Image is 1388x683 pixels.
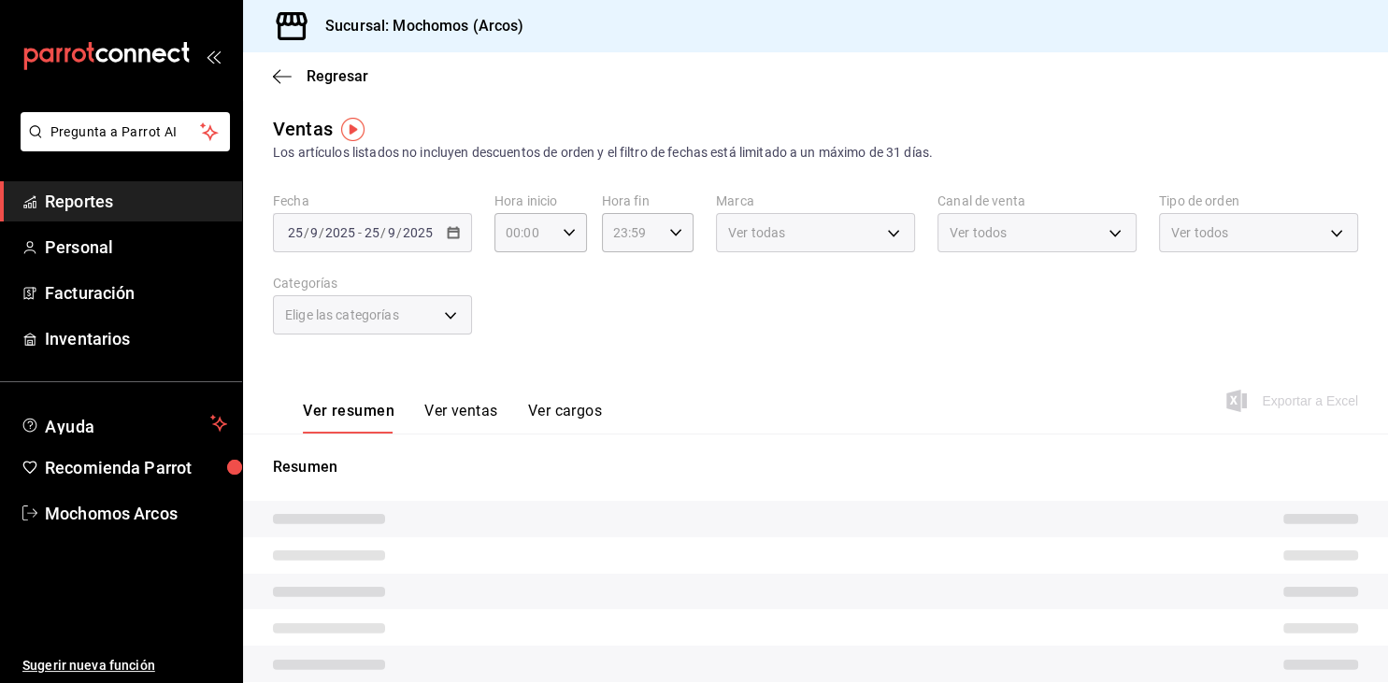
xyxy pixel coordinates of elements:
span: Ver todos [1171,223,1228,242]
span: Mochomos Arcos [45,501,227,526]
button: Pregunta a Parrot AI [21,112,230,151]
button: open_drawer_menu [206,49,221,64]
span: - [358,225,362,240]
input: -- [287,225,304,240]
span: Elige las categorías [285,306,399,324]
button: Ver cargos [528,402,603,434]
span: Personal [45,235,227,260]
label: Tipo de orden [1159,194,1358,207]
span: Inventarios [45,326,227,351]
input: ---- [324,225,356,240]
span: / [380,225,386,240]
span: Recomienda Parrot [45,455,227,480]
span: / [319,225,324,240]
span: Ayuda [45,412,203,434]
h3: Sucursal: Mochomos (Arcos) [310,15,523,37]
span: / [396,225,402,240]
span: Pregunta a Parrot AI [50,122,201,142]
button: Regresar [273,67,368,85]
input: -- [309,225,319,240]
button: Ver resumen [303,402,394,434]
input: ---- [402,225,434,240]
label: Hora fin [602,194,694,207]
label: Hora inicio [494,194,587,207]
span: Ver todas [728,223,785,242]
span: Facturación [45,280,227,306]
label: Fecha [273,194,472,207]
div: Los artículos listados no incluyen descuentos de orden y el filtro de fechas está limitado a un m... [273,143,1358,163]
span: Reportes [45,189,227,214]
label: Canal de venta [937,194,1137,207]
span: Sugerir nueva función [22,656,227,676]
div: navigation tabs [303,402,602,434]
input: -- [364,225,380,240]
button: Ver ventas [424,402,498,434]
input: -- [387,225,396,240]
label: Categorías [273,277,472,290]
img: Tooltip marker [341,118,365,141]
span: Regresar [307,67,368,85]
label: Marca [716,194,915,207]
a: Pregunta a Parrot AI [13,135,230,155]
span: / [304,225,309,240]
span: Ver todos [950,223,1007,242]
p: Resumen [273,456,1358,478]
div: Ventas [273,115,333,143]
